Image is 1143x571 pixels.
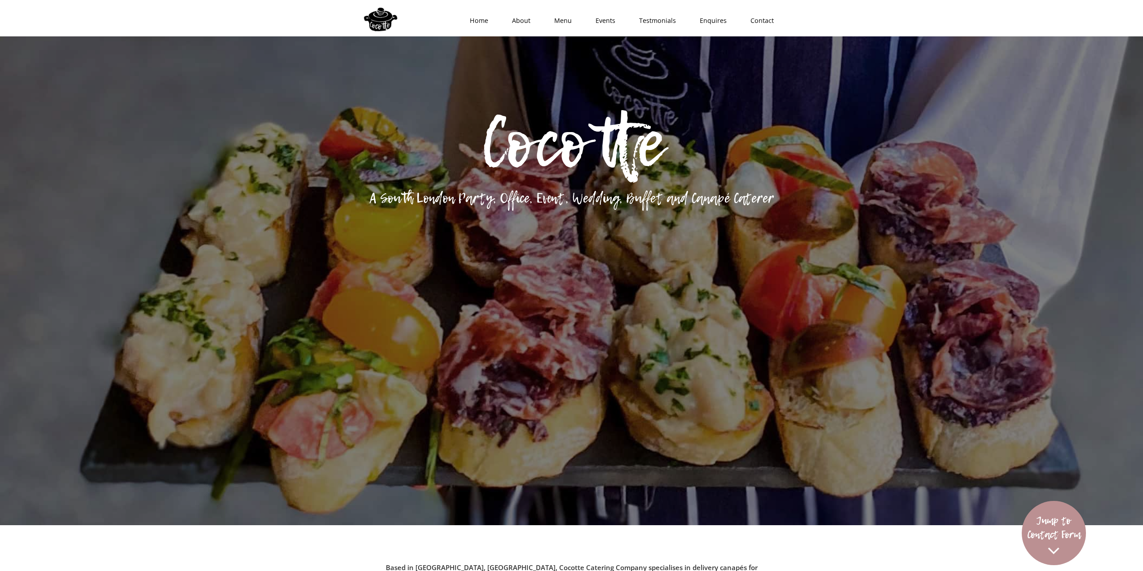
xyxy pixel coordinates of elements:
a: Enquires [685,7,736,34]
a: Events [581,7,624,34]
a: Contact [736,7,783,34]
a: Menu [539,7,581,34]
a: Testmonials [624,7,685,34]
a: About [497,7,539,34]
a: Home [455,7,497,34]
